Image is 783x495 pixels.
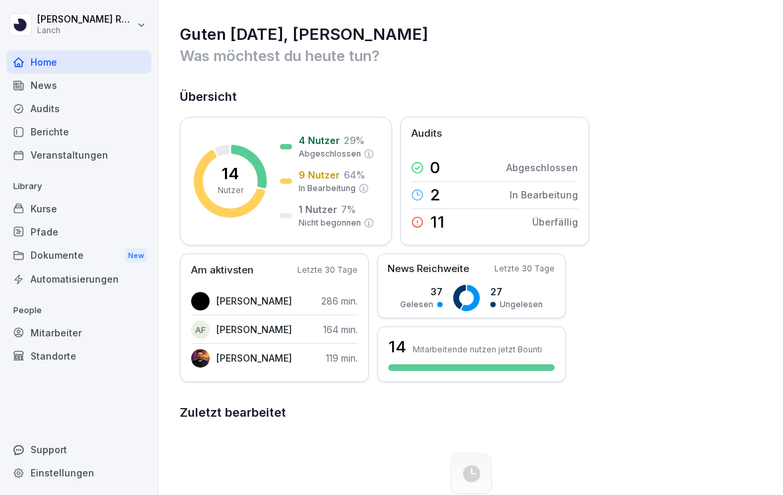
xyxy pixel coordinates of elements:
a: Pfade [7,220,151,244]
p: Am aktivsten [191,263,253,278]
p: Nicht begonnen [299,217,361,229]
img: kwjack37i7lkdya029ocrhcd.png [191,349,210,368]
p: 7 % [341,202,356,216]
p: 27 [490,285,543,299]
p: People [7,300,151,321]
p: News Reichweite [388,261,469,277]
a: Automatisierungen [7,267,151,291]
div: New [125,248,147,263]
h3: 14 [388,336,406,358]
p: 4 Nutzer [299,133,340,147]
p: 164 min. [323,322,358,336]
h2: Übersicht [180,88,763,106]
p: 0 [430,160,440,176]
p: Audits [411,126,442,141]
img: h2meczspwsedmluuglg6fadu.png [191,292,210,311]
p: Nutzer [218,184,244,196]
h2: Zuletzt bearbeitet [180,403,763,422]
p: Abgeschlossen [506,161,578,175]
p: 1 Nutzer [299,202,337,216]
p: Ungelesen [500,299,543,311]
a: Audits [7,97,151,120]
a: Berichte [7,120,151,143]
p: [PERSON_NAME] [216,351,292,365]
p: Letzte 30 Tage [297,264,358,276]
div: Support [7,438,151,461]
p: 9 Nutzer [299,168,340,182]
a: Standorte [7,344,151,368]
a: DokumenteNew [7,244,151,268]
div: AF [191,320,210,339]
p: 64 % [344,168,365,182]
p: [PERSON_NAME] Renner [37,14,134,25]
p: In Bearbeitung [299,182,356,194]
div: Dokumente [7,244,151,268]
a: Veranstaltungen [7,143,151,167]
p: 119 min. [326,351,358,365]
p: 2 [430,187,441,203]
a: Mitarbeiter [7,321,151,344]
p: 37 [400,285,443,299]
p: Lanch [37,26,134,35]
p: Library [7,176,151,197]
p: 14 [222,166,239,182]
p: Überfällig [532,215,578,229]
p: 29 % [344,133,364,147]
p: Was möchtest du heute tun? [180,45,763,66]
a: News [7,74,151,97]
p: In Bearbeitung [510,188,578,202]
p: 286 min. [321,294,358,308]
h1: Guten [DATE], [PERSON_NAME] [180,24,763,45]
p: [PERSON_NAME] [216,322,292,336]
p: 11 [430,214,445,230]
p: Mitarbeitende nutzen jetzt Bounti [413,344,542,354]
p: Abgeschlossen [299,148,361,160]
a: Kurse [7,197,151,220]
p: [PERSON_NAME] [216,294,292,308]
p: Letzte 30 Tage [494,263,555,275]
p: Gelesen [400,299,433,311]
a: Einstellungen [7,461,151,484]
a: Home [7,50,151,74]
